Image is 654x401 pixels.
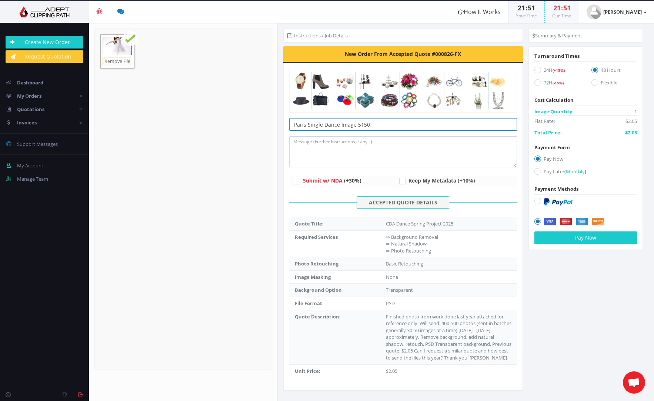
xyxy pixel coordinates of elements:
span: (-15%) [553,80,564,86]
span: My Orders [17,93,41,99]
span: Invoices [17,119,37,126]
span: Image Quantity [534,108,572,115]
span: 21 [518,3,525,12]
strong: Required Services [295,234,338,240]
span: Total Price: [534,129,562,136]
a: (-15%) [553,79,564,86]
input: Your Order Title [289,118,517,131]
strong: Quote Description: [295,313,341,320]
td: PSD [380,297,517,310]
div: New Order From Accepted Quote #000826-FX [283,46,523,63]
span: 51 [528,3,535,12]
span: (+15%) [553,68,565,73]
strong: Background Option [295,287,342,293]
span: : [525,3,528,12]
span: 1 [634,108,637,115]
label: Pay Later [534,168,637,178]
img: Adept Graphics [6,6,83,17]
small: Our Time [552,13,571,19]
a: How It Works [450,1,508,23]
span: Dashboard [17,79,43,86]
li: Instructions / Job Details [287,32,348,39]
td: Finished photo from work done last year attached for reference only. Will send: 400-500 photos (s... [380,310,517,364]
label: 72H [534,79,580,89]
a: [PERSON_NAME] [579,1,654,23]
span: Support Messages [17,141,58,147]
label: 48 Hours [591,66,637,76]
span: : [561,3,563,12]
a: Submit w/ NDA (+30%) [303,177,361,184]
button: Pay Now [534,231,637,244]
img: Securely by Stripe [544,218,604,226]
span: Quotations [17,106,44,113]
strong: [PERSON_NAME] [603,9,642,15]
td: Basic Retouching [380,257,517,271]
span: Monthly [566,168,585,175]
td: CDA Dance Spring Project 2025 [380,217,517,231]
strong: File Format [295,300,322,307]
img: PayPal [544,198,573,205]
span: ACCEPTED QUOTE DETAILS [357,196,449,209]
span: Submit w/ NDA [303,177,343,184]
a: (+15%) [553,67,565,73]
a: Create New Order [6,36,83,49]
td: Transparent [380,284,517,297]
td: None [380,270,517,284]
span: (+30%) [344,177,361,184]
a: (Monthly) [564,168,586,175]
label: Pay Now [534,155,637,165]
span: Flat Rate: [534,117,555,125]
div: Open chat [623,371,645,394]
strong: Quote Title: [295,220,324,227]
small: Your Time [516,13,537,19]
strong: Unit Price: [295,368,320,374]
img: user_default.jpg [587,4,601,19]
span: Payment Methods [534,186,578,192]
label: Flexible [591,79,637,89]
span: My Account [17,162,43,169]
span: Keep My Metadata (+10%) [408,177,475,184]
span: 21 [553,3,561,12]
a: Request Quotation [6,50,83,63]
span: $2.05 [625,129,637,136]
label: 24H [534,66,580,76]
span: Payment Form [534,144,570,151]
strong: Photo Retouching [295,260,338,267]
span: Manage Team [17,176,48,182]
li: Summary & Payment [533,32,582,39]
span: Cost Calculation [534,97,574,103]
td: $2.05 [380,364,517,377]
span: Turnaround Times [534,53,580,59]
strong: Image Masking [295,274,331,280]
span: 51 [563,3,571,12]
td: ⇛ Background Removal ⇛ Natural Shadow ⇛ Photo Retouching [380,230,517,257]
a: Remove File [103,57,132,66]
span: $2.05 [625,117,637,125]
